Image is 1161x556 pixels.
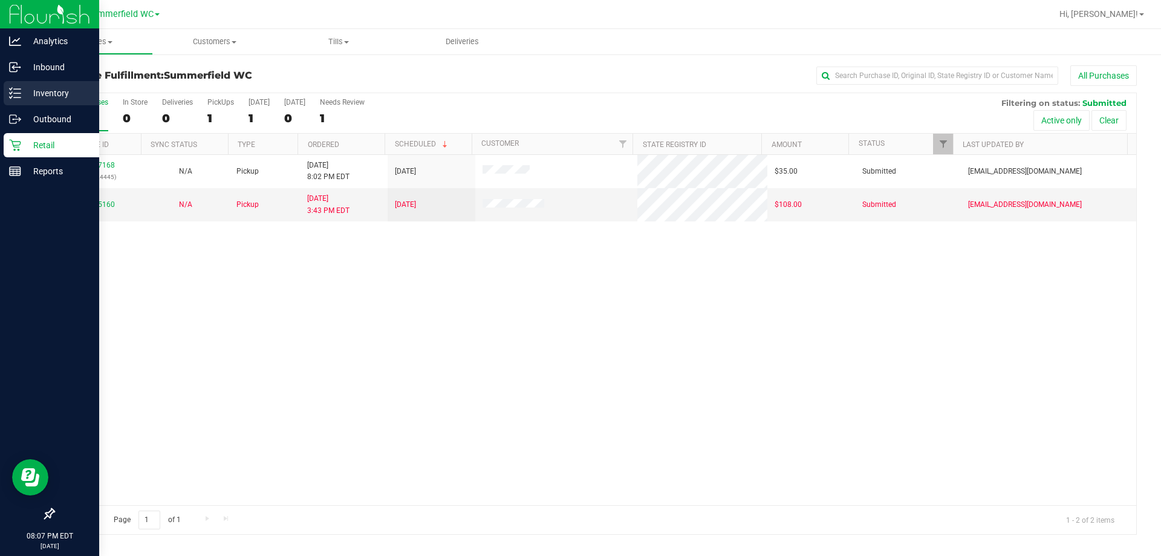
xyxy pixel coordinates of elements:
[968,166,1082,177] span: [EMAIL_ADDRESS][DOMAIN_NAME]
[320,98,365,106] div: Needs Review
[307,160,350,183] span: [DATE] 8:02 PM EDT
[1070,65,1137,86] button: All Purchases
[179,166,192,177] button: N/A
[963,140,1024,149] a: Last Updated By
[123,111,148,125] div: 0
[53,70,414,81] h3: Purchase Fulfillment:
[12,459,48,495] iframe: Resource center
[236,199,259,211] span: Pickup
[151,140,197,149] a: Sync Status
[103,511,190,529] span: Page of 1
[400,29,524,54] a: Deliveries
[21,164,94,178] p: Reports
[9,35,21,47] inline-svg: Analytics
[138,511,160,529] input: 1
[277,36,401,47] span: Tills
[21,34,94,48] p: Analytics
[179,167,192,175] span: Not Applicable
[207,98,234,106] div: PickUps
[859,139,885,148] a: Status
[308,140,339,149] a: Ordered
[1091,110,1127,131] button: Clear
[284,98,305,106] div: [DATE]
[207,111,234,125] div: 1
[320,111,365,125] div: 1
[164,70,252,81] span: Summerfield WC
[21,60,94,74] p: Inbound
[277,29,401,54] a: Tills
[1033,110,1090,131] button: Active only
[9,61,21,73] inline-svg: Inbound
[162,98,193,106] div: Deliveries
[1056,511,1124,529] span: 1 - 2 of 2 items
[5,541,94,551] p: [DATE]
[179,200,192,209] span: Not Applicable
[87,9,154,19] span: Summerfield WC
[1082,98,1127,108] span: Submitted
[153,29,277,54] a: Customers
[284,111,305,125] div: 0
[123,98,148,106] div: In Store
[9,165,21,177] inline-svg: Reports
[395,199,416,211] span: [DATE]
[9,87,21,99] inline-svg: Inventory
[429,36,495,47] span: Deliveries
[21,138,94,152] p: Retail
[249,98,270,106] div: [DATE]
[238,140,255,149] a: Type
[968,199,1082,211] span: [EMAIL_ADDRESS][DOMAIN_NAME]
[816,67,1058,85] input: Search Purchase ID, Original ID, State Registry ID or Customer Name...
[162,111,193,125] div: 0
[21,112,94,126] p: Outbound
[775,199,802,211] span: $108.00
[9,113,21,125] inline-svg: Outbound
[154,36,276,47] span: Customers
[9,139,21,151] inline-svg: Retail
[307,193,350,216] span: [DATE] 3:43 PM EDT
[236,166,259,177] span: Pickup
[862,166,896,177] span: Submitted
[21,86,94,100] p: Inventory
[481,139,519,148] a: Customer
[395,140,450,148] a: Scheduled
[81,161,115,169] a: 11847168
[862,199,896,211] span: Submitted
[81,200,115,209] a: 11845160
[249,111,270,125] div: 1
[933,134,953,154] a: Filter
[643,140,706,149] a: State Registry ID
[395,166,416,177] span: [DATE]
[179,199,192,211] button: N/A
[1001,98,1080,108] span: Filtering on status:
[775,166,798,177] span: $35.00
[613,134,633,154] a: Filter
[5,531,94,541] p: 08:07 PM EDT
[772,140,802,149] a: Amount
[1059,9,1138,19] span: Hi, [PERSON_NAME]!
